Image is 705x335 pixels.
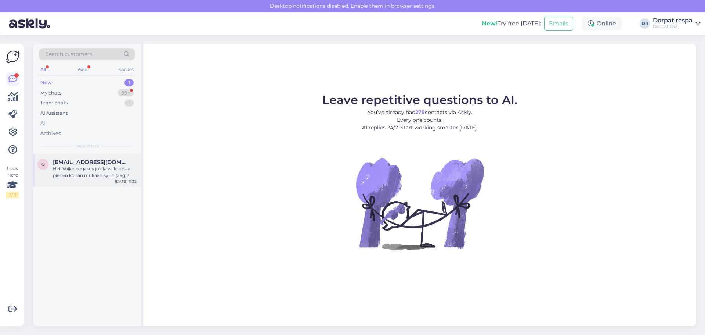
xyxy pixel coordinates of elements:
span: gittasailyronk@gmail.com [53,159,129,165]
div: Hei! Voiko pegasus jokilaivalle ottaa pienen koiran mukaan syliin (2kg)? [53,165,137,179]
p: You’ve already had contacts via Askly. Every one counts. AI replies 24/7. Start working smarter [... [322,108,517,132]
div: 1 [124,79,134,86]
div: All [40,120,47,127]
div: Look Here [6,165,19,198]
span: Leave repetitive questions to AI. [322,93,517,107]
div: Team chats [40,99,68,107]
span: g [41,161,45,167]
button: Emails [544,17,573,31]
div: Online [582,17,622,30]
div: All [39,65,47,74]
img: Askly Logo [6,50,20,64]
div: Try free [DATE]: [482,19,541,28]
div: Socials [117,65,135,74]
b: New! [482,20,498,27]
div: 99+ [118,89,134,97]
div: Web [76,65,89,74]
div: 2 / 3 [6,192,19,198]
div: Archived [40,130,62,137]
span: New chats [75,143,99,149]
div: [DATE] 11:32 [115,179,137,184]
b: 279 [415,109,425,115]
img: No Chat active [354,138,486,270]
div: 1 [124,99,134,107]
div: New [40,79,52,86]
span: Search customers [46,50,92,58]
a: Dorpat respaDorpat OÜ [653,18,701,29]
div: My chats [40,89,61,97]
div: AI Assistant [40,110,68,117]
div: DR [640,18,650,29]
div: Dorpat respa [653,18,693,24]
div: Dorpat OÜ [653,24,693,29]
